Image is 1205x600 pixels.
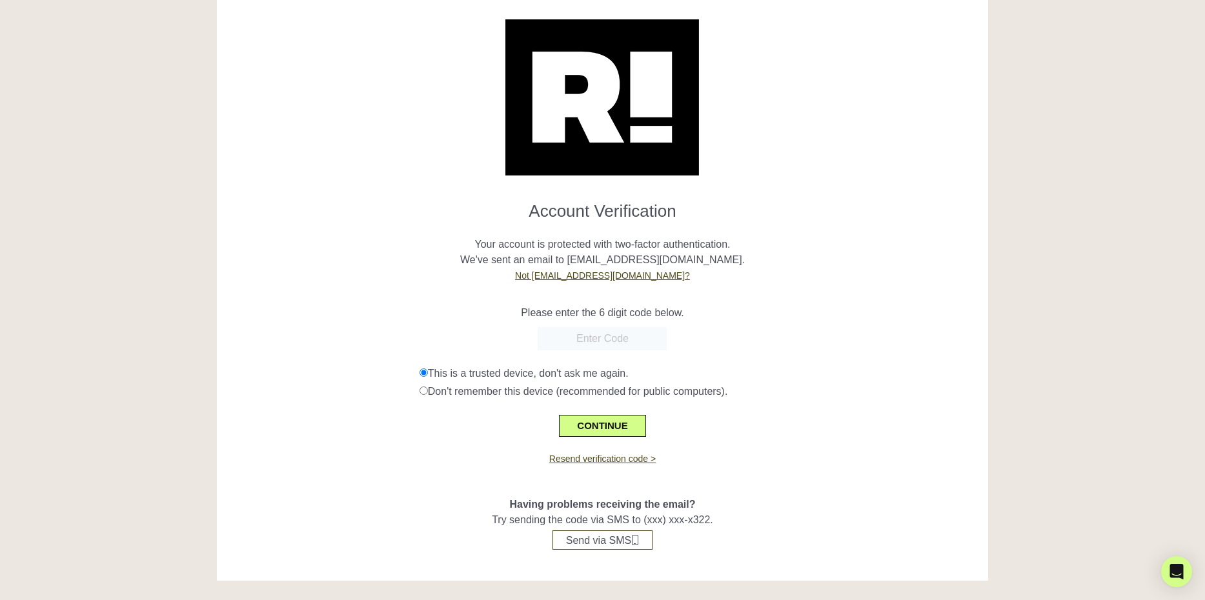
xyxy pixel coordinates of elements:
[509,499,695,510] span: Having problems receiving the email?
[549,454,656,464] a: Resend verification code >
[227,221,978,283] p: Your account is protected with two-factor authentication. We've sent an email to [EMAIL_ADDRESS][...
[420,384,978,399] div: Don't remember this device (recommended for public computers).
[559,415,645,437] button: CONTINUE
[227,305,978,321] p: Please enter the 6 digit code below.
[227,191,978,221] h1: Account Verification
[505,19,699,175] img: Retention.com
[1161,556,1192,587] div: Open Intercom Messenger
[227,466,978,550] div: Try sending the code via SMS to (xxx) xxx-x322.
[420,366,978,381] div: This is a trusted device, don't ask me again.
[515,270,690,281] a: Not [EMAIL_ADDRESS][DOMAIN_NAME]?
[552,530,653,550] button: Send via SMS
[538,327,667,350] input: Enter Code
